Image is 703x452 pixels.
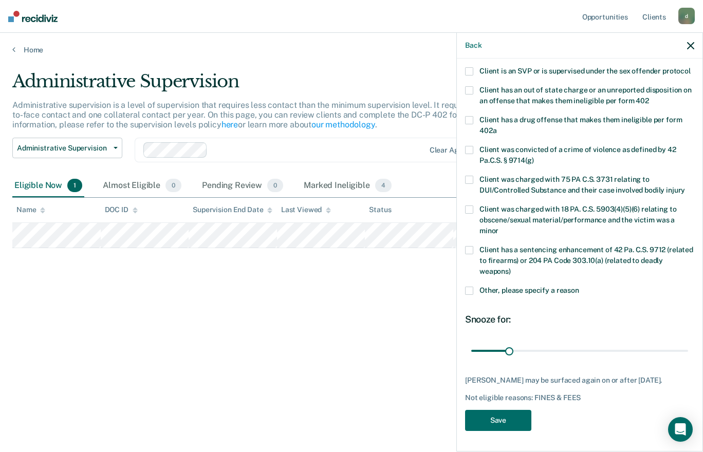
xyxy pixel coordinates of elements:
[479,67,691,75] span: Client is an SVP or is supervised under the sex offender protocol
[479,286,579,294] span: Other, please specify a reason
[16,205,45,214] div: Name
[165,179,181,192] span: 0
[479,246,693,275] span: Client has a sentencing enhancement of 42 Pa. C.S. 9712 (related to firearms) or 204 PA Code 303....
[267,179,283,192] span: 0
[221,120,238,129] a: here
[281,205,331,214] div: Last Viewed
[375,179,392,192] span: 4
[479,205,676,235] span: Client was charged with 18 PA. C.S. 5903(4)(5)(6) relating to obscene/sexual material/performance...
[430,146,473,155] div: Clear agents
[465,41,482,50] button: Back
[12,175,84,197] div: Eligible Now
[12,71,540,100] div: Administrative Supervision
[8,11,58,22] img: Recidiviz
[465,393,694,402] div: Not eligible reasons: FINES & FEES
[465,314,694,325] div: Snooze for:
[101,175,183,197] div: Almost Eligible
[668,417,693,442] div: Open Intercom Messenger
[200,175,285,197] div: Pending Review
[479,86,692,105] span: Client has an out of state charge or an unreported disposition on an offense that makes them inel...
[12,100,540,129] p: Administrative supervision is a level of supervision that requires less contact than the minimum ...
[12,45,691,54] a: Home
[105,205,138,214] div: DOC ID
[302,175,394,197] div: Marked Ineligible
[479,116,682,135] span: Client has a drug offense that makes them ineligible per form 402a
[17,144,109,153] span: Administrative Supervision
[465,410,531,431] button: Save
[678,8,695,24] div: d
[465,376,694,385] div: [PERSON_NAME] may be surfaced again on or after [DATE].
[311,120,375,129] a: our methodology
[193,205,272,214] div: Supervision End Date
[479,175,685,194] span: Client was charged with 75 PA C.S. 3731 relating to DUI/Controlled Substance and their case invol...
[479,145,676,164] span: Client was convicted of a crime of violence as defined by 42 Pa.C.S. § 9714(g)
[67,179,82,192] span: 1
[369,205,391,214] div: Status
